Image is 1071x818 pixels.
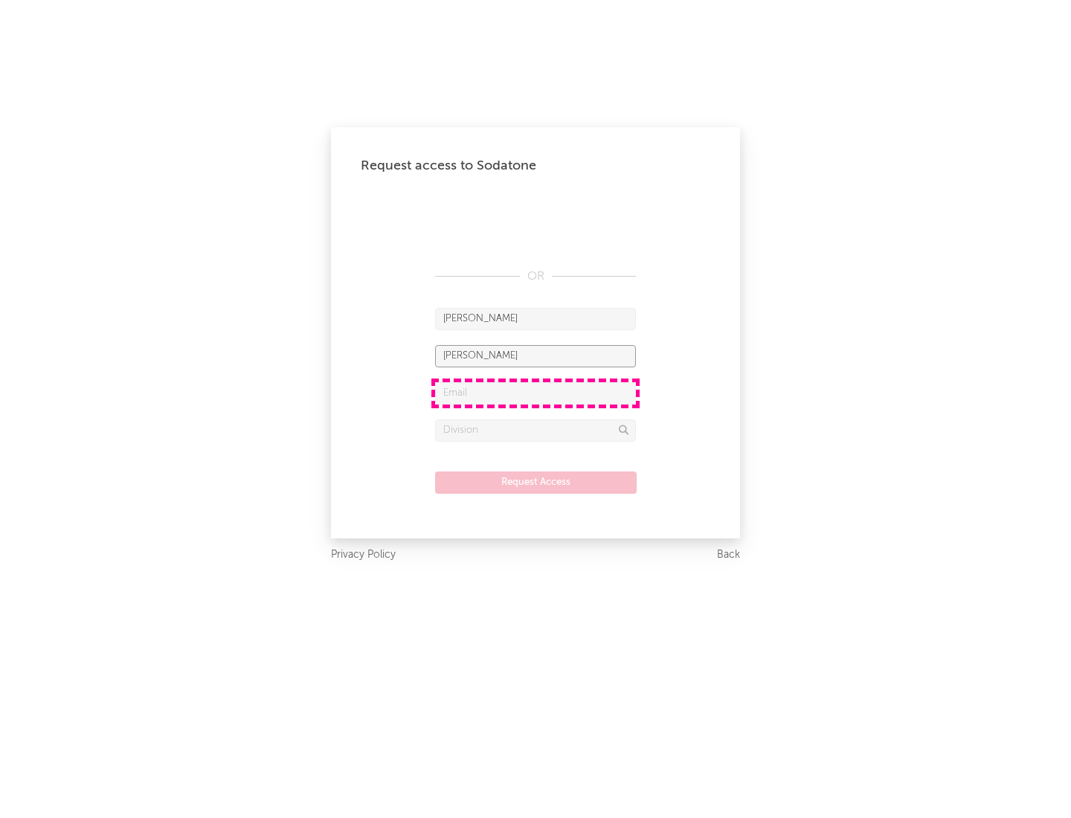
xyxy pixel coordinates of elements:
[435,382,636,405] input: Email
[331,546,396,564] a: Privacy Policy
[435,419,636,442] input: Division
[435,308,636,330] input: First Name
[717,546,740,564] a: Back
[435,268,636,286] div: OR
[435,345,636,367] input: Last Name
[361,157,710,175] div: Request access to Sodatone
[435,471,637,494] button: Request Access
